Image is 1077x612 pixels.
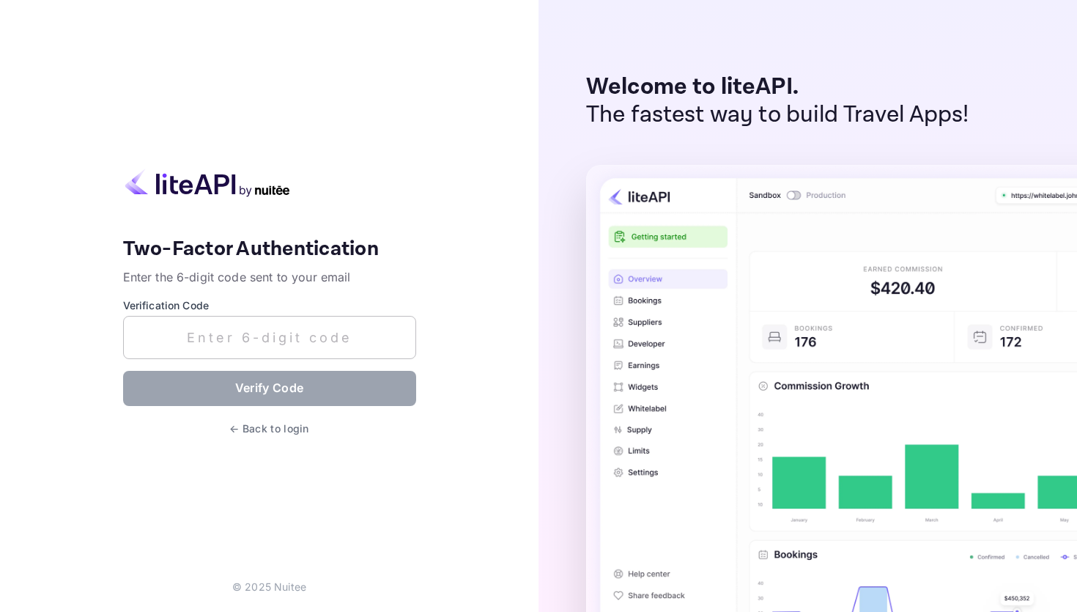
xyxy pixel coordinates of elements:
label: Verification Code [123,298,416,313]
p: © 2025 Nuitee [232,579,306,594]
p: Enter the 6-digit code sent to your email [123,268,416,286]
h4: Two-Factor Authentication [123,237,416,262]
img: liteapi [123,169,292,197]
p: Welcome to liteAPI. [586,73,969,101]
button: ← Back to login [221,415,318,443]
p: The fastest way to build Travel Apps! [586,101,969,129]
input: Enter 6-digit code [123,316,416,359]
